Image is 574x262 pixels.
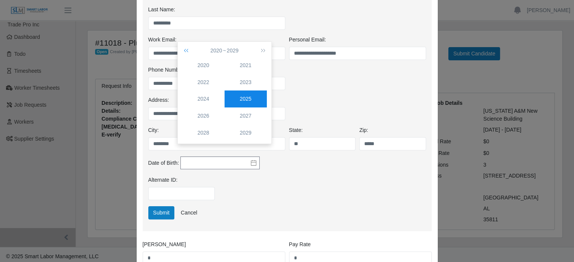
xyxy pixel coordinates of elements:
[182,95,225,103] div: 2024
[227,47,239,54] span: 2029
[182,112,225,120] div: 2026
[143,241,186,248] label: [PERSON_NAME]
[289,241,311,248] label: Pay Rate
[148,126,159,134] label: City:
[359,126,368,134] label: Zip:
[148,206,175,219] button: Submit
[148,159,179,167] label: Date of Birth:
[182,61,225,69] div: 2020
[225,129,267,137] div: 2029
[148,36,177,44] label: Work Email:
[182,129,225,137] div: 2028
[6,6,282,14] body: Rich Text Area. Press ALT-0 for help.
[225,61,267,69] div: 2021
[289,36,326,44] label: Personal Email:
[225,78,267,86] div: 2023
[176,206,202,219] a: Cancel
[210,47,222,54] span: 2020
[289,126,303,134] label: State:
[182,78,225,86] div: 2022
[148,96,169,104] label: Address:
[148,66,185,74] label: Phone Number:
[148,176,178,184] label: Alternate ID:
[225,112,267,120] div: 2027
[225,95,267,103] div: 2025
